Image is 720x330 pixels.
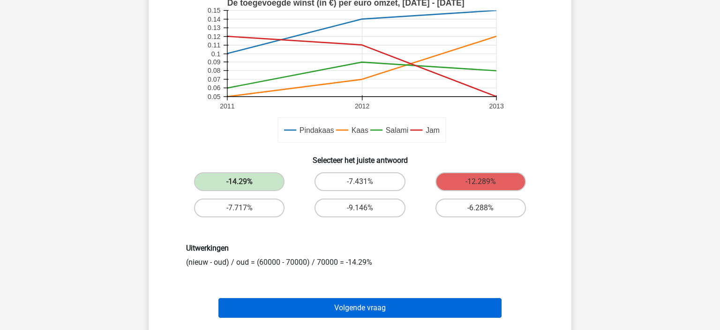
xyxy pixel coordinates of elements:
[208,67,221,75] text: 0.08
[352,126,368,134] text: Kaas
[489,102,503,110] text: 2013
[179,244,541,268] div: (nieuw - oud) / oud = (60000 - 70000) / 70000 = -14.29%
[186,244,534,253] h6: Uitwerkingen
[211,50,221,58] text: 0.1
[208,33,221,40] text: 0.12
[194,172,285,191] label: -14.29%
[218,298,502,318] button: Volgende vraag
[435,199,526,217] label: -6.288%
[164,148,556,165] h6: Selecteer het juiste antwoord
[426,126,440,134] text: Jam
[300,126,334,134] text: Pindakaas
[208,15,221,23] text: 0.14
[208,84,221,92] text: 0.06
[315,199,405,217] label: -9.146%
[194,199,285,217] label: -7.717%
[220,102,234,110] text: 2011
[208,93,221,100] text: 0.05
[208,76,221,83] text: 0.07
[208,7,221,14] text: 0.15
[208,24,221,31] text: 0.13
[208,41,221,49] text: 0.11
[435,172,526,191] label: -12.289%
[208,58,221,66] text: 0.09
[355,102,369,110] text: 2012
[386,126,408,134] text: Salami
[315,172,405,191] label: -7.431%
